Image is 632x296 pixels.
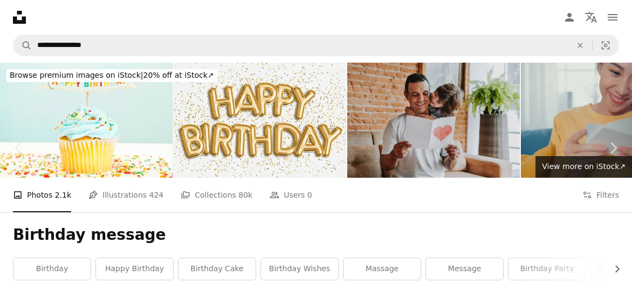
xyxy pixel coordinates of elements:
a: Log in / Sign up [559,6,580,28]
a: birthday [13,258,91,280]
a: birthday wishes [261,258,338,280]
a: message [426,258,503,280]
button: Language [580,6,602,28]
form: Find visuals sitewide [13,35,619,56]
a: Users 0 [270,178,312,212]
button: Visual search [593,35,619,56]
a: birthday party [509,258,586,280]
button: Menu [602,6,623,28]
span: 80k [238,189,252,201]
img: Son handing postcard to father on father's day [347,63,520,178]
span: View more on iStock ↗ [542,162,626,171]
button: scroll list to the right [607,258,619,280]
a: View more on iStock↗ [535,156,632,178]
a: Collections 80k [181,178,252,212]
a: birthday cake [178,258,256,280]
a: Home — Unsplash [13,11,26,24]
a: massage [344,258,421,280]
span: Browse premium images on iStock | [10,71,143,79]
button: Search Unsplash [13,35,32,56]
span: 424 [149,189,164,201]
button: Clear [568,35,592,56]
span: 0 [307,189,312,201]
button: Filters [582,178,619,212]
a: Illustrations 424 [88,178,163,212]
a: Next [594,96,632,200]
span: 20% off at iStock ↗ [10,71,214,79]
img: Happy Birthday made of balloon letters on white background. [174,63,346,178]
a: happy birthday [96,258,173,280]
h1: Birthday message [13,225,619,245]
